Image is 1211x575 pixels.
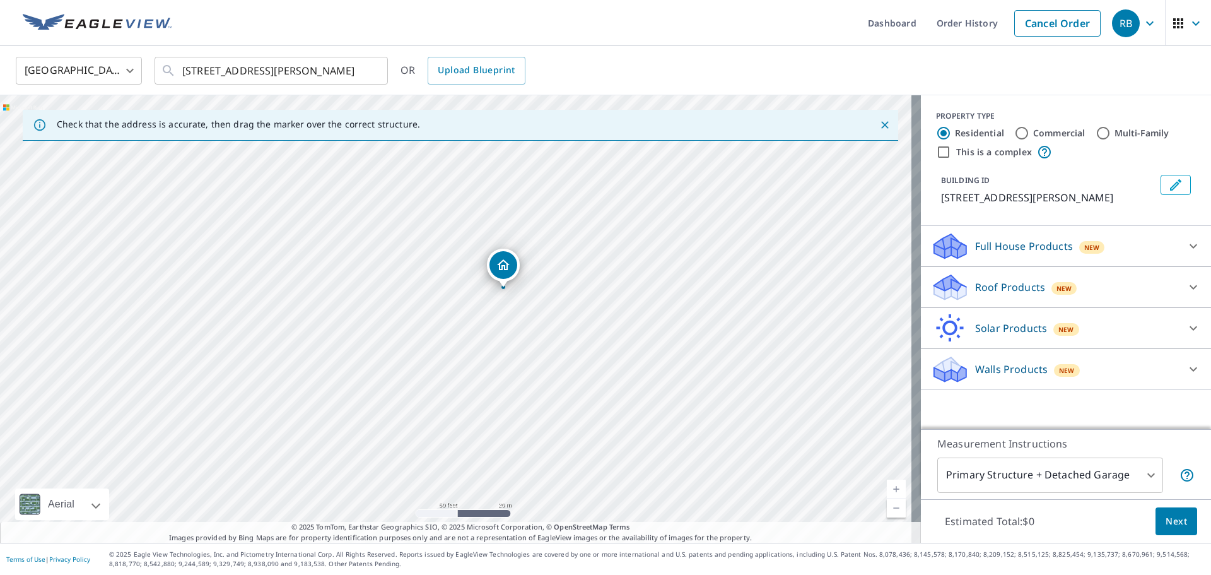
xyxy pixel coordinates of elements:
[931,354,1201,384] div: Walls ProductsNew
[1059,365,1075,376] span: New
[877,117,893,133] button: Close
[931,313,1201,343] div: Solar ProductsNew
[57,119,420,130] p: Check that the address is accurate, then drag the marker over the correct structure.
[401,57,525,85] div: OR
[1179,468,1195,483] span: Your report will include the primary structure and a detached garage if one exists.
[956,146,1032,158] label: This is a complex
[6,555,45,564] a: Terms of Use
[15,489,109,520] div: Aerial
[975,239,1073,254] p: Full House Products
[941,175,990,186] p: BUILDING ID
[609,522,630,531] a: Terms
[931,231,1201,261] div: Full House ProductsNew
[438,62,515,78] span: Upload Blueprint
[955,127,1004,139] label: Residential
[1155,507,1197,536] button: Next
[975,362,1048,377] p: Walls Products
[291,522,630,533] span: © 2025 TomTom, Earthstar Geographics SIO, © 2025 Microsoft Corporation, ©
[975,280,1045,295] p: Roof Products
[109,550,1205,569] p: © 2025 Eagle View Technologies, Inc. and Pictometry International Corp. All Rights Reserved. Repo...
[887,499,906,518] a: Current Level 19, Zoom Out
[182,53,362,88] input: Search by address or latitude-longitude
[975,321,1047,336] p: Solar Products
[554,522,607,531] a: OpenStreetMap
[428,57,525,85] a: Upload Blueprint
[1161,175,1191,195] button: Edit building 1
[1033,127,1085,139] label: Commercial
[1114,127,1169,139] label: Multi-Family
[23,14,172,33] img: EV Logo
[44,489,78,520] div: Aerial
[49,555,90,564] a: Privacy Policy
[487,249,520,288] div: Dropped pin, building 1, Residential property, 1111 E 12th St Lamar, MO 64759
[1166,514,1187,530] span: Next
[1112,9,1140,37] div: RB
[936,110,1196,122] div: PROPERTY TYPE
[887,480,906,499] a: Current Level 19, Zoom In
[1084,242,1100,252] span: New
[931,272,1201,302] div: Roof ProductsNew
[941,190,1155,205] p: [STREET_ADDRESS][PERSON_NAME]
[6,555,90,563] p: |
[1014,10,1101,37] a: Cancel Order
[935,507,1044,535] p: Estimated Total: $0
[16,53,142,88] div: [GEOGRAPHIC_DATA]
[937,458,1163,493] div: Primary Structure + Detached Garage
[937,436,1195,451] p: Measurement Instructions
[1058,324,1074,335] span: New
[1056,283,1072,293] span: New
